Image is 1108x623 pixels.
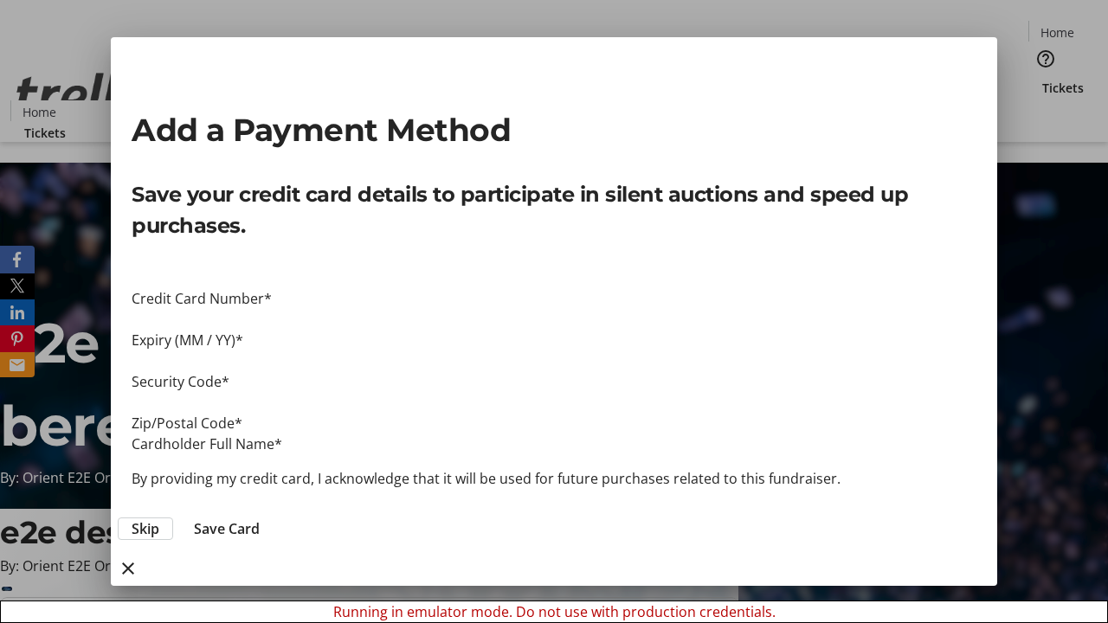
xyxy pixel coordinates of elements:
div: Cardholder Full Name* [132,434,976,454]
span: Skip [132,518,159,539]
p: Save your credit card details to participate in silent auctions and speed up purchases. [132,179,976,241]
label: Credit Card Number* [132,289,272,308]
p: By providing my credit card, I acknowledge that it will be used for future purchases related to t... [132,468,976,489]
button: Save Card [180,518,274,539]
button: close [111,551,145,586]
span: Save Card [194,518,260,539]
iframe: Secure payment input frame [132,309,976,330]
label: Expiry (MM / YY)* [132,331,243,350]
h2: Add a Payment Method [132,106,976,153]
label: Security Code* [132,372,229,391]
div: Zip/Postal Code* [132,413,976,434]
iframe: Secure payment input frame [132,350,976,371]
iframe: Secure payment input frame [132,392,976,413]
button: Skip [118,517,173,540]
